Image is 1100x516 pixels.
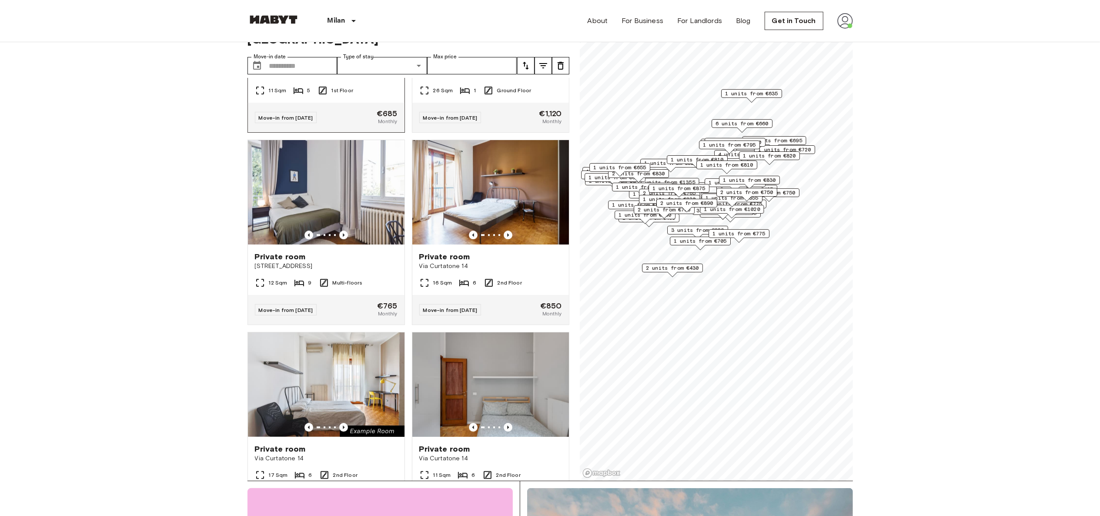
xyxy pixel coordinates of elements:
[588,16,608,26] a: About
[643,189,696,197] span: 2 units from €765
[540,302,562,310] span: €850
[497,87,532,94] span: Ground Floor
[343,53,374,60] label: Type of stay
[642,264,703,277] div: Map marker
[419,262,562,271] span: Via Curtatone 14
[339,423,348,432] button: Previous image
[716,120,769,127] span: 6 units from €660
[754,145,815,159] div: Map marker
[333,471,358,479] span: 2nd Floor
[712,119,772,133] div: Map marker
[667,155,728,169] div: Map marker
[612,183,673,196] div: Map marker
[705,194,759,202] span: 1 units from €855
[580,7,853,481] canvas: Map
[412,140,569,325] a: Marketing picture of unit IT-14-030-001-03HPrevious imagePrevious imagePrivate roomVia Curtatone ...
[652,184,705,192] span: 1 units from €875
[696,161,757,174] div: Map marker
[639,178,695,186] span: 2 units from €1355
[269,87,287,94] span: 11 Sqm
[670,237,731,250] div: Map marker
[419,444,470,454] span: Private room
[255,251,306,262] span: Private room
[539,110,562,117] span: €1,120
[248,140,405,245] img: Marketing picture of unit IT-14-003-001-01H
[743,152,796,160] span: 1 units from €820
[615,211,675,224] div: Map marker
[837,13,853,29] img: avatar
[473,279,476,287] span: 6
[255,444,306,454] span: Private room
[699,141,760,154] div: Map marker
[720,188,773,196] span: 2 units from €750
[328,16,345,26] p: Milan
[333,279,363,287] span: Multi-floors
[667,226,728,239] div: Map marker
[608,169,669,183] div: Map marker
[585,173,645,187] div: Map marker
[308,279,311,287] span: 9
[504,423,512,432] button: Previous image
[248,57,266,74] button: Choose date
[723,176,776,184] span: 1 units from €830
[304,231,313,239] button: Previous image
[639,189,700,202] div: Map marker
[705,138,766,151] div: Map marker
[247,140,405,325] a: Marketing picture of unit IT-14-003-001-01HPrevious imagePrevious imagePrivate room[STREET_ADDRES...
[552,57,569,74] button: tune
[585,171,638,179] span: 2 units from €625
[746,137,802,144] span: 10 units from €695
[619,214,679,227] div: Map marker
[612,170,665,178] span: 2 units from €830
[498,279,522,287] span: 2nd Floor
[535,57,552,74] button: tune
[739,151,800,165] div: Map marker
[709,138,762,146] span: 1 units from €720
[758,146,811,154] span: 1 units from €720
[671,156,724,164] span: 1 units from €810
[638,206,691,214] span: 2 units from €730
[616,183,669,191] span: 1 units from €685
[593,164,646,171] span: 1 units from €655
[469,423,478,432] button: Previous image
[742,189,796,197] span: 2 units from €750
[423,114,478,121] span: Move-in from [DATE]
[377,110,398,117] span: €685
[377,302,398,310] span: €765
[634,205,695,219] div: Map marker
[496,471,521,479] span: 2nd Floor
[644,159,697,167] span: 1 units from €520
[646,264,699,272] span: 2 units from €430
[725,90,778,97] span: 1 units from €635
[412,332,569,437] img: Marketing picture of unit IT-14-030-002-01H
[619,211,672,219] span: 1 units from €730
[433,87,453,94] span: 26 Sqm
[474,87,476,94] span: 1
[677,16,722,26] a: For Landlords
[304,423,313,432] button: Previous image
[419,251,470,262] span: Private room
[719,176,780,189] div: Map marker
[612,201,665,209] span: 1 units from €695
[582,468,621,478] a: Mapbox logo
[765,12,823,30] a: Get in Touch
[433,279,452,287] span: 16 Sqm
[635,178,699,191] div: Map marker
[709,229,769,243] div: Map marker
[517,57,535,74] button: tune
[307,87,310,94] span: 5
[701,139,762,152] div: Map marker
[433,53,457,60] label: Max price
[705,200,766,213] div: Map marker
[649,183,702,191] span: 2 units from €810
[378,117,397,125] span: Monthly
[736,16,751,26] a: Blog
[716,188,777,201] div: Map marker
[640,191,701,204] div: Map marker
[423,307,478,313] span: Move-in from [DATE]
[269,279,288,287] span: 12 Sqm
[586,168,639,175] span: 1 units from €695
[639,195,700,208] div: Map marker
[254,53,286,60] label: Move-in date
[419,454,562,463] span: Via Curtatone 14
